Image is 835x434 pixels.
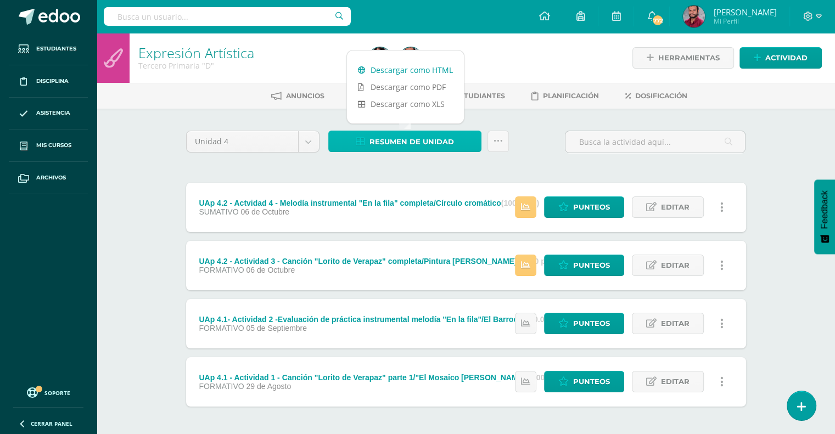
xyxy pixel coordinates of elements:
a: Dosificación [625,87,687,105]
span: Unidad 4 [195,131,290,152]
span: 05 de Septiembre [246,324,307,332]
span: 06 de Octubre [246,266,295,274]
span: 29 de Agosto [246,382,291,391]
a: Estudiantes [9,33,88,65]
a: Punteos [544,255,624,276]
img: ac8c83325fefb452ed4d32e32ba879e3.png [400,47,422,69]
span: Editar [661,197,690,217]
a: Anuncios [271,87,324,105]
a: Expresión Artística [138,43,254,62]
a: Descargar como PDF [347,78,464,95]
span: Estudiantes [455,92,505,100]
span: Editar [661,313,690,334]
img: cbe9f6b4582f730b6d53534ef3a95a26.png [369,47,391,69]
a: Estudiantes [439,87,505,105]
span: Cerrar panel [31,420,72,427]
a: Resumen de unidad [328,131,481,152]
span: Anuncios [286,92,324,100]
a: Herramientas [632,47,734,69]
input: Busca la actividad aquí... [565,131,745,153]
span: SUMATIVO [199,207,238,216]
span: Punteos [573,255,610,275]
span: Asistencia [36,109,70,117]
a: Punteos [544,371,624,392]
a: Punteos [544,313,624,334]
span: Actividad [765,48,808,68]
a: Unidad 4 [187,131,319,152]
a: Planificación [531,87,599,105]
span: Herramientas [658,48,720,68]
img: ac8c83325fefb452ed4d32e32ba879e3.png [683,5,705,27]
span: Archivos [36,173,66,182]
div: UAp 4.1- Actividad 2 -Evaluación de práctica instrumental melodía "En la fila"/El Barroco [199,315,561,324]
span: 06 de Octubre [240,207,289,216]
h1: Expresión Artística [138,45,356,60]
input: Busca un usuario... [104,7,351,26]
span: Resumen de unidad [369,132,454,152]
span: Editar [661,255,690,275]
a: Soporte [13,385,83,399]
a: Descargar como XLS [347,95,464,112]
span: Soporte [44,389,70,397]
a: Mis cursos [9,129,88,162]
span: FORMATIVO [199,266,244,274]
span: Punteos [573,371,610,392]
div: Tercero Primaria 'D' [138,60,356,71]
span: Mi Perfil [713,16,776,26]
div: UAp 4.1 - Actividad 1 - Canción "Lorito de Verapaz" parte 1/"El Mosaico [PERSON_NAME]" [199,373,567,382]
span: Planificación [543,92,599,100]
div: UAp 4.2 - Actvidad 4 - Melodía instrumental "En la fila" completa/Círculo cromático [199,199,539,207]
a: Asistencia [9,98,88,130]
span: [PERSON_NAME] [713,7,776,18]
span: Estudiantes [36,44,76,53]
span: Feedback [820,190,830,229]
span: FORMATIVO [199,382,244,391]
span: Mis cursos [36,141,71,150]
span: Editar [661,371,690,392]
a: Actividad [739,47,822,69]
div: UAp 4.2 - Actividad 3 - Canción "Lorito de Verapaz" completa/Pintura [PERSON_NAME] [199,257,554,266]
button: Feedback - Mostrar encuesta [814,179,835,254]
a: Disciplina [9,65,88,98]
span: Punteos [573,197,610,217]
span: Disciplina [36,77,69,86]
a: Descargar como HTML [347,61,464,78]
span: Punteos [573,313,610,334]
a: Punteos [544,196,624,218]
span: Dosificación [635,92,687,100]
span: FORMATIVO [199,324,244,332]
a: Archivos [9,162,88,194]
span: 772 [652,14,664,26]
